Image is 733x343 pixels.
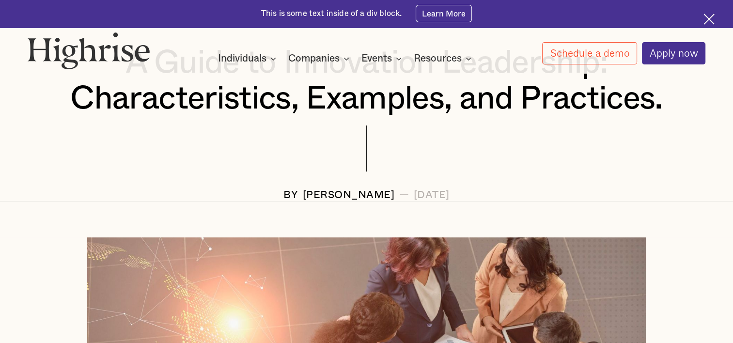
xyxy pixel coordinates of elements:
[28,32,150,69] img: Highrise logo
[361,53,405,64] div: Events
[288,53,340,64] div: Companies
[261,8,402,19] div: This is some text inside of a div block.
[303,189,395,201] div: [PERSON_NAME]
[642,42,706,64] a: Apply now
[399,189,409,201] div: —
[542,42,637,64] a: Schedule a demo
[416,5,472,22] a: Learn More
[56,45,677,117] h1: A Guide to Innovation Leadership: Characteristics, Examples, and Practices.
[218,53,279,64] div: Individuals
[218,53,266,64] div: Individuals
[703,14,715,25] img: Cross icon
[414,189,450,201] div: [DATE]
[414,53,462,64] div: Resources
[361,53,392,64] div: Events
[283,189,298,201] div: BY
[288,53,352,64] div: Companies
[414,53,474,64] div: Resources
